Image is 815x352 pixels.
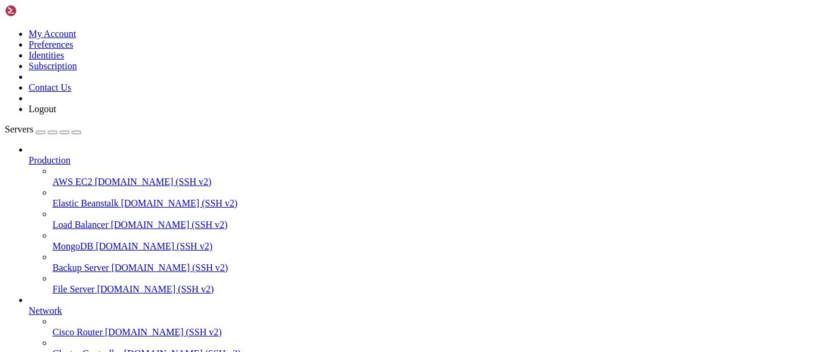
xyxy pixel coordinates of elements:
[5,124,33,134] span: Servers
[29,155,70,165] span: Production
[105,327,222,337] span: [DOMAIN_NAME] (SSH v2)
[53,273,810,295] li: File Server [DOMAIN_NAME] (SSH v2)
[53,198,119,208] span: Elastic Beanstalk
[53,263,109,273] span: Backup Server
[29,305,810,316] a: Network
[53,284,810,295] a: File Server [DOMAIN_NAME] (SSH v2)
[112,263,229,273] span: [DOMAIN_NAME] (SSH v2)
[53,241,810,252] a: MongoDB [DOMAIN_NAME] (SSH v2)
[29,29,76,39] a: My Account
[111,220,228,230] span: [DOMAIN_NAME] (SSH v2)
[53,187,810,209] li: Elastic Beanstalk [DOMAIN_NAME] (SSH v2)
[53,327,810,338] a: Cisco Router [DOMAIN_NAME] (SSH v2)
[121,198,238,208] span: [DOMAIN_NAME] (SSH v2)
[53,316,810,338] li: Cisco Router [DOMAIN_NAME] (SSH v2)
[5,124,81,134] a: Servers
[53,252,810,273] li: Backup Server [DOMAIN_NAME] (SSH v2)
[29,104,56,114] a: Logout
[53,209,810,230] li: Load Balancer [DOMAIN_NAME] (SSH v2)
[53,284,95,294] span: File Server
[53,327,103,337] span: Cisco Router
[29,155,810,166] a: Production
[53,198,810,209] a: Elastic Beanstalk [DOMAIN_NAME] (SSH v2)
[29,82,72,92] a: Contact Us
[95,241,212,251] span: [DOMAIN_NAME] (SSH v2)
[53,230,810,252] li: MongoDB [DOMAIN_NAME] (SSH v2)
[53,263,810,273] a: Backup Server [DOMAIN_NAME] (SSH v2)
[53,177,92,187] span: AWS EC2
[95,177,212,187] span: [DOMAIN_NAME] (SSH v2)
[5,5,73,17] img: Shellngn
[53,177,810,187] a: AWS EC2 [DOMAIN_NAME] (SSH v2)
[29,39,73,50] a: Preferences
[29,305,62,316] span: Network
[53,220,109,230] span: Load Balancer
[29,144,810,295] li: Production
[53,220,810,230] a: Load Balancer [DOMAIN_NAME] (SSH v2)
[53,166,810,187] li: AWS EC2 [DOMAIN_NAME] (SSH v2)
[53,241,93,251] span: MongoDB
[97,284,214,294] span: [DOMAIN_NAME] (SSH v2)
[29,61,77,71] a: Subscription
[29,50,64,60] a: Identities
